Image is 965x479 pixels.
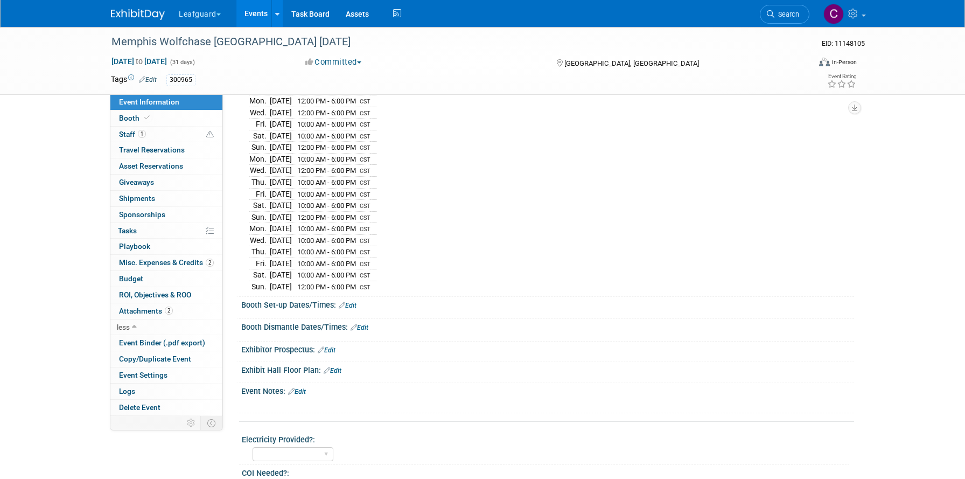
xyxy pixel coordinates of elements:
[288,388,306,395] a: Edit
[270,95,292,107] td: [DATE]
[241,297,854,311] div: Booth Set-up Dates/Times:
[110,400,222,415] a: Delete Event
[119,274,143,283] span: Budget
[360,272,370,279] span: CST
[297,202,356,210] span: 10:00 AM - 6:00 PM
[270,281,292,293] td: [DATE]
[297,271,356,279] span: 10:00 AM - 6:00 PM
[119,242,150,251] span: Playbook
[242,465,849,478] div: COI Needed?:
[297,248,356,256] span: 10:00 AM - 6:00 PM
[827,74,856,79] div: Event Rating
[297,260,356,268] span: 10:00 AM - 6:00 PM
[119,338,205,347] span: Event Binder (.pdf export)
[119,194,155,203] span: Shipments
[110,271,222,287] a: Budget
[139,76,157,84] a: Edit
[206,130,214,140] span: Potential Scheduling Conflict -- at least one attendee is tagged in another overlapping event.
[746,56,857,72] div: Event Format
[324,367,341,374] a: Edit
[110,367,222,383] a: Event Settings
[119,403,160,412] span: Delete Event
[270,211,292,223] td: [DATE]
[111,57,167,66] span: [DATE] [DATE]
[144,115,150,121] i: Booth reservation complete
[119,290,191,299] span: ROI, Objectives & ROO
[297,213,356,221] span: 12:00 PM - 6:00 PM
[119,162,183,170] span: Asset Reservations
[249,269,270,281] td: Sat.
[118,226,137,235] span: Tasks
[249,211,270,223] td: Sun.
[119,307,173,315] span: Attachments
[360,144,370,151] span: CST
[117,323,130,331] span: less
[249,234,270,246] td: Wed.
[249,258,270,269] td: Fri.
[270,107,292,119] td: [DATE]
[119,145,185,154] span: Travel Reservations
[182,416,201,430] td: Personalize Event Tab Strip
[110,207,222,223] a: Sponsorships
[823,4,844,24] img: Clayton Stackpole
[297,237,356,245] span: 10:00 AM - 6:00 PM
[110,175,222,190] a: Giveaways
[302,57,366,68] button: Committed
[360,156,370,163] span: CST
[270,258,292,269] td: [DATE]
[110,110,222,126] a: Booth
[360,226,370,233] span: CST
[318,346,335,354] a: Edit
[241,383,854,397] div: Event Notes:
[119,130,146,138] span: Staff
[119,98,179,106] span: Event Information
[110,191,222,206] a: Shipments
[270,200,292,212] td: [DATE]
[297,155,356,163] span: 10:00 AM - 6:00 PM
[297,132,356,140] span: 10:00 AM - 6:00 PM
[297,97,356,105] span: 12:00 PM - 6:00 PM
[119,114,152,122] span: Booth
[249,223,270,235] td: Mon.
[351,324,368,331] a: Edit
[242,432,849,445] div: Electricity Provided?:
[119,178,154,186] span: Giveaways
[249,107,270,119] td: Wed.
[360,168,370,175] span: CST
[360,214,370,221] span: CST
[270,269,292,281] td: [DATE]
[249,165,270,177] td: Wed.
[249,281,270,293] td: Sun.
[119,258,214,267] span: Misc. Expenses & Credits
[111,9,165,20] img: ExhibitDay
[564,59,699,67] span: [GEOGRAPHIC_DATA], [GEOGRAPHIC_DATA]
[110,351,222,367] a: Copy/Duplicate Event
[249,119,270,130] td: Fri.
[110,384,222,399] a: Logs
[110,303,222,319] a: Attachments2
[249,95,270,107] td: Mon.
[111,74,157,86] td: Tags
[108,32,793,52] div: Memphis Wolfchase [GEOGRAPHIC_DATA] [DATE]
[360,238,370,245] span: CST
[360,249,370,256] span: CST
[270,234,292,246] td: [DATE]
[297,166,356,175] span: 12:00 PM - 6:00 PM
[201,416,223,430] td: Toggle Event Tabs
[270,176,292,188] td: [DATE]
[360,203,370,210] span: CST
[831,58,857,66] div: In-Person
[110,223,222,239] a: Tasks
[760,5,809,24] a: Search
[360,133,370,140] span: CST
[110,142,222,158] a: Travel Reservations
[360,179,370,186] span: CST
[297,225,356,233] span: 10:00 AM - 6:00 PM
[360,98,370,105] span: CST
[110,287,222,303] a: ROI, Objectives & ROO
[339,302,356,309] a: Edit
[169,59,195,66] span: (31 days)
[270,246,292,258] td: [DATE]
[249,200,270,212] td: Sat.
[249,142,270,154] td: Sun.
